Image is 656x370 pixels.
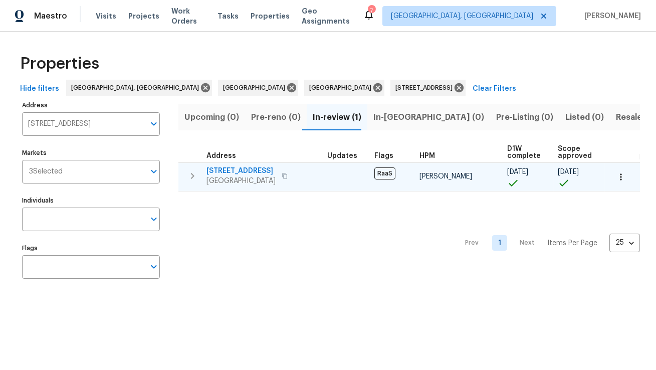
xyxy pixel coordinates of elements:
[22,102,160,108] label: Address
[456,198,640,289] nav: Pagination Navigation
[147,260,161,274] button: Open
[218,80,298,96] div: [GEOGRAPHIC_DATA]
[419,152,435,159] span: HPM
[313,110,361,124] span: In-review (1)
[251,11,290,21] span: Properties
[368,6,375,16] div: 7
[309,83,375,93] span: [GEOGRAPHIC_DATA]
[206,176,276,186] span: [GEOGRAPHIC_DATA]
[171,6,205,26] span: Work Orders
[391,11,533,21] span: [GEOGRAPHIC_DATA], [GEOGRAPHIC_DATA]
[22,198,160,204] label: Individuals
[492,235,507,251] a: Goto page 1
[223,83,289,93] span: [GEOGRAPHIC_DATA]
[22,245,160,251] label: Flags
[473,83,516,95] span: Clear Filters
[580,11,641,21] span: [PERSON_NAME]
[565,110,604,124] span: Listed (0)
[206,152,236,159] span: Address
[374,152,393,159] span: Flags
[609,230,640,256] div: 25
[327,152,357,159] span: Updates
[29,167,63,176] span: 3 Selected
[147,212,161,226] button: Open
[302,6,351,26] span: Geo Assignments
[20,59,99,69] span: Properties
[395,83,457,93] span: [STREET_ADDRESS]
[373,110,484,124] span: In-[GEOGRAPHIC_DATA] (0)
[217,13,239,20] span: Tasks
[558,168,579,175] span: [DATE]
[128,11,159,21] span: Projects
[34,11,67,21] span: Maestro
[558,145,592,159] span: Scope approved
[390,80,466,96] div: [STREET_ADDRESS]
[304,80,384,96] div: [GEOGRAPHIC_DATA]
[507,145,541,159] span: D1W complete
[547,238,597,248] p: Items Per Page
[22,150,160,156] label: Markets
[184,110,239,124] span: Upcoming (0)
[507,168,528,175] span: [DATE]
[96,11,116,21] span: Visits
[206,166,276,176] span: [STREET_ADDRESS]
[71,83,203,93] span: [GEOGRAPHIC_DATA], [GEOGRAPHIC_DATA]
[66,80,212,96] div: [GEOGRAPHIC_DATA], [GEOGRAPHIC_DATA]
[20,83,59,95] span: Hide filters
[419,173,472,180] span: [PERSON_NAME]
[147,117,161,131] button: Open
[147,164,161,178] button: Open
[251,110,301,124] span: Pre-reno (0)
[496,110,553,124] span: Pre-Listing (0)
[374,167,395,179] span: RaaS
[469,80,520,98] button: Clear Filters
[16,80,63,98] button: Hide filters
[616,110,656,124] span: Resale (0)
